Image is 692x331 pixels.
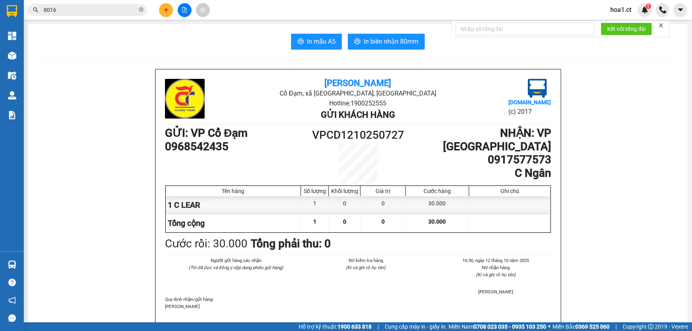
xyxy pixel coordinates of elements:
img: solution-icon [8,111,16,119]
span: Cung cấp máy in - giấy in: [385,322,447,331]
strong: 0708 023 035 - 0935 103 250 [473,323,546,330]
img: phone-icon [659,6,666,13]
p: [PERSON_NAME] [165,303,551,310]
li: NV kiểm tra hàng [311,257,421,264]
button: printerIn mẫu A5 [291,34,342,50]
li: Hotline: 1900252555 [229,98,487,108]
img: logo.jpg [528,79,547,98]
img: warehouse-icon [8,260,16,269]
li: [PERSON_NAME] [440,288,551,295]
span: search [33,7,38,13]
span: | [615,322,617,331]
span: notification [8,297,16,304]
span: 30.000 [428,218,446,225]
span: close-circle [139,6,144,14]
b: GỬI : VP Cổ Đạm [165,126,247,140]
h1: 0917577573 [406,153,551,166]
div: Khối lượng [331,188,358,194]
button: caret-down [673,3,687,17]
button: Kết nối tổng đài [601,23,652,35]
span: caret-down [677,6,684,13]
span: copyright [648,324,654,329]
div: Quy định nhận/gửi hàng : [165,296,551,310]
b: NHẬN : VP [GEOGRAPHIC_DATA] [443,126,551,153]
span: 1 [647,4,650,9]
span: Hỗ trợ kỹ thuật: [299,322,372,331]
div: Giá trị [362,188,403,194]
span: hoa1.ct [604,5,638,15]
div: Ghi chú [471,188,548,194]
span: 0 [343,218,346,225]
span: printer [354,38,360,46]
span: close [658,23,664,28]
div: Tên hàng [168,188,299,194]
li: NV nhận hàng [440,264,551,271]
span: Kết nối tổng đài [607,25,646,33]
b: [PERSON_NAME] [324,78,391,88]
span: 1 [313,218,316,225]
div: Số lượng [303,188,326,194]
span: Tổng cộng [168,218,205,228]
input: Tìm tên, số ĐT hoặc mã đơn [44,6,137,14]
input: Nhập số tổng đài [456,23,594,35]
span: Miền Nam [449,322,546,331]
sup: 1 [646,4,651,9]
span: In mẫu A5 [307,36,335,46]
button: file-add [178,3,192,17]
div: 30.000 [406,196,469,214]
img: logo.jpg [165,79,205,119]
span: question-circle [8,279,16,286]
div: 1 [301,196,329,214]
div: Cước hàng [408,188,466,194]
b: Tổng phải thu: 0 [251,237,331,250]
li: Cổ Đạm, xã [GEOGRAPHIC_DATA], [GEOGRAPHIC_DATA] [229,88,487,98]
img: logo-vxr [7,5,17,17]
span: | [378,322,379,331]
h1: VPCD1210250727 [310,126,406,144]
li: Người gửi hàng xác nhận [181,257,291,264]
span: aim [200,7,205,13]
span: 0 [381,218,385,225]
span: file-add [182,7,187,13]
img: warehouse-icon [8,52,16,60]
strong: 1900 633 818 [337,323,372,330]
span: ⚪️ [548,325,550,328]
span: Miền Bắc [552,322,610,331]
span: In biên nhận 80mm [364,36,418,46]
i: (Kí và ghi rõ họ tên) [476,272,516,277]
li: (c) 2017 [508,107,551,117]
h1: C Ngân [406,166,551,180]
span: message [8,314,16,322]
button: aim [196,3,210,17]
span: close-circle [139,7,144,12]
div: 0 [360,196,406,214]
div: 1 C LEAR [166,196,301,214]
div: Cước rồi : 30.000 [165,235,247,253]
img: dashboard-icon [8,32,16,40]
button: plus [159,3,173,17]
b: [DOMAIN_NAME] [508,99,551,105]
i: (Tôi đã đọc và đồng ý nộp dung phiếu gửi hàng) [189,265,283,270]
b: Gửi khách hàng [321,110,395,120]
img: warehouse-icon [8,71,16,80]
div: 0 [329,196,360,214]
span: plus [163,7,169,13]
h1: 0968542435 [165,140,310,153]
li: 16:30, ngày 12 tháng 10 năm 2025 [440,257,551,264]
button: printerIn biên nhận 80mm [348,34,425,50]
span: printer [297,38,304,46]
img: icon-new-feature [641,6,648,13]
i: (Kí và ghi rõ họ tên) [346,265,385,270]
strong: 0369 525 060 [575,323,610,330]
img: warehouse-icon [8,91,16,99]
